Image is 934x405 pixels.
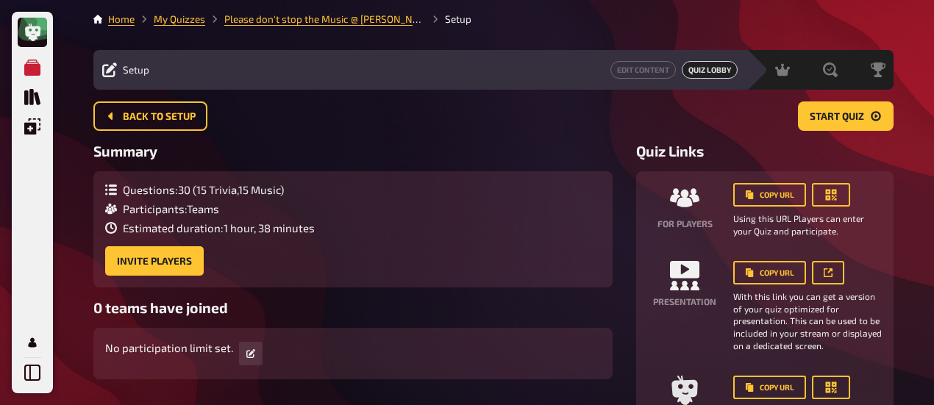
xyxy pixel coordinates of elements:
li: Please don't stop the Music @ Pappala Pub [205,12,426,26]
h3: 0 teams have joined [93,299,613,316]
button: Copy URL [733,183,806,207]
li: My Quizzes [135,12,205,26]
p: No participation limit set. [105,340,233,356]
button: Back to setup [93,101,207,131]
h3: Summary [93,143,613,160]
span: Quiz Lobby [682,61,738,79]
li: Home [108,12,135,26]
a: Edit Content [610,61,676,79]
button: Copy URL [733,261,806,284]
small: With this link you can get a version of your quiz optimized for presentation. This can be used to... [733,290,882,352]
button: Start Quiz [798,101,894,131]
h3: Quiz Links [636,143,894,160]
li: Setup [426,12,471,26]
h4: For players [657,218,713,229]
a: My Quizzes [18,53,47,82]
a: My Account [18,328,47,357]
span: Participants : Teams [123,202,219,215]
a: Quiz Library [18,82,47,112]
span: Estimated duration : 1 hour, 38 minutes [123,221,315,234]
a: Overlays [18,112,47,141]
a: Home [108,13,135,25]
button: Invite Players [105,246,204,276]
div: Questions : 30 ( 15 Trivia , 15 Music ) [105,183,315,196]
small: Using this URL Players can enter your Quiz and participate. [733,212,882,237]
button: Copy URL [733,376,806,399]
span: Start Quiz [810,112,864,122]
a: Please don't stop the Music @ [PERSON_NAME][GEOGRAPHIC_DATA] [224,13,527,25]
span: Back to setup [123,112,196,122]
h4: Presentation [653,296,716,307]
span: Setup [123,64,149,76]
a: My Quizzes [154,13,205,25]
